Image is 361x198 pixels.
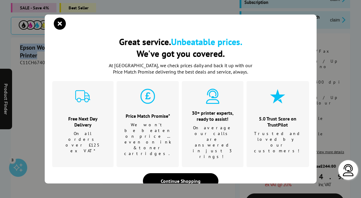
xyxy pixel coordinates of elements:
h3: Free Next Day Delivery [60,116,106,128]
h3: Price Match Promise* [124,113,171,119]
p: On average our calls are answered in just 3 rings! [189,125,236,160]
b: Unbeatable prices. [171,36,242,48]
img: user-headset-light.svg [342,164,354,176]
img: price-promise-cyan.svg [140,89,155,104]
img: delivery-cyan.svg [75,89,90,104]
div: Continue Shopping [143,173,218,189]
h2: Great service. We've got you covered. [52,36,309,59]
h3: 5.0 Trust Score on TrustPilot [254,116,301,128]
img: expert-cyan.svg [205,89,220,104]
h3: 30+ printer experts, ready to assist! [189,110,236,122]
p: On all orders over £125 ex VAT* [60,131,106,154]
button: close modal [55,19,64,28]
p: We won't be beaten on price …even on ink & toner cartridges. [124,122,171,157]
p: Trusted and loved by our customers! [254,131,301,154]
p: At [GEOGRAPHIC_DATA], we check prices daily and back it up with our Price Match Promise deliverin... [105,62,256,75]
img: star-cyan.svg [270,89,285,104]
